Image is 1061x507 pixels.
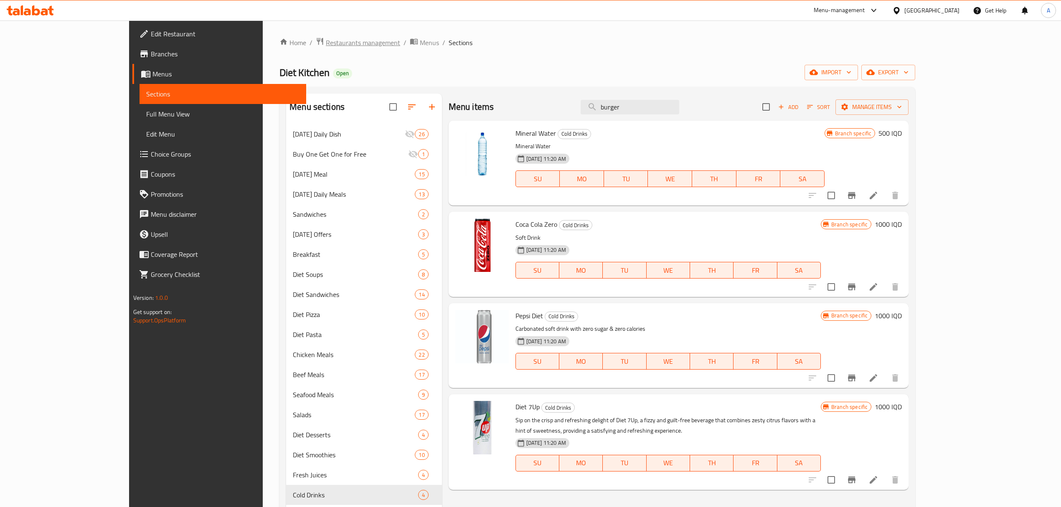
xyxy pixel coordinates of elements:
[418,430,429,440] div: items
[286,385,442,405] div: Seafood Meals9
[151,269,300,279] span: Grocery Checklist
[152,69,300,79] span: Menus
[418,269,429,279] div: items
[828,221,871,228] span: Branch specific
[418,390,429,400] div: items
[293,129,405,139] span: [DATE] Daily Dish
[545,312,578,322] div: Cold Drinks
[415,291,428,299] span: 14
[415,309,428,319] div: items
[415,289,428,299] div: items
[651,173,689,185] span: WE
[293,350,415,360] div: Chicken Meals
[650,264,687,276] span: WE
[515,401,540,413] span: Diet 7Up
[737,457,774,469] span: FR
[519,173,557,185] span: SU
[875,310,902,322] h6: 1000 IQD
[559,353,603,370] button: MO
[455,401,509,454] img: Diet 7Up
[151,229,300,239] span: Upsell
[515,353,559,370] button: SU
[418,229,429,239] div: items
[523,337,569,345] span: [DATE] 11:20 AM
[690,455,734,472] button: TH
[293,370,415,380] div: Beef Meals
[515,324,821,334] p: Carbonated soft drink with zero sugar & zero calories
[604,170,648,187] button: TU
[519,264,556,276] span: SU
[515,455,559,472] button: SU
[563,264,599,276] span: MO
[822,471,840,489] span: Select to update
[132,144,306,164] a: Choice Groups
[333,68,352,79] div: Open
[286,224,442,244] div: [DATE] Offers3
[805,101,832,114] button: Sort
[133,315,186,326] a: Support.OpsPlatform
[132,244,306,264] a: Coverage Report
[515,218,557,231] span: Coca Cola Zero
[607,173,645,185] span: TU
[286,184,442,204] div: [DATE] Daily Meals13
[737,355,774,368] span: FR
[418,490,429,500] div: items
[293,189,415,199] div: Ramadan Daily Meals
[807,102,830,112] span: Sort
[151,149,300,159] span: Choice Groups
[293,309,415,319] div: Diet Pizza
[777,262,821,279] button: SA
[1047,6,1050,15] span: A
[151,169,300,179] span: Coupons
[842,470,862,490] button: Branch-specific-item
[151,49,300,59] span: Branches
[140,124,306,144] a: Edit Menu
[606,457,643,469] span: TU
[146,109,300,119] span: Full Menu View
[405,129,415,139] svg: Inactive section
[559,455,603,472] button: MO
[132,204,306,224] a: Menu disclaimer
[415,190,428,198] span: 13
[316,37,400,48] a: Restaurants management
[132,184,306,204] a: Promotions
[647,262,690,279] button: WE
[455,127,509,181] img: Mineral Water
[286,164,442,184] div: [DATE] Meal15
[286,425,442,445] div: Diet Desserts4
[419,210,428,218] span: 2
[734,353,777,370] button: FR
[146,89,300,99] span: Sections
[885,277,905,297] button: delete
[286,244,442,264] div: Breakfast5
[737,264,774,276] span: FR
[293,249,418,259] span: Breakfast
[449,38,472,48] span: Sections
[802,101,835,114] span: Sort items
[868,67,909,78] span: export
[151,209,300,219] span: Menu disclaimer
[293,330,418,340] div: Diet Pasta
[693,457,730,469] span: TH
[286,365,442,385] div: Beef Meals17
[293,229,418,239] span: [DATE] Offers
[415,170,428,178] span: 15
[140,84,306,104] a: Sections
[878,127,902,139] h6: 500 IQD
[293,209,418,219] span: Sandwiches
[515,141,825,152] p: Mineral Water
[293,269,418,279] div: Diet Soups
[822,278,840,296] span: Select to update
[780,170,825,187] button: SA
[875,401,902,413] h6: 1000 IQD
[558,129,591,139] div: Cold Drinks
[132,44,306,64] a: Branches
[293,169,415,179] div: Ramadan Meal
[419,271,428,279] span: 8
[523,246,569,254] span: [DATE] 11:20 AM
[293,490,418,500] div: Cold Drinks
[541,403,575,413] div: Cold Drinks
[289,101,345,113] h2: Menu sections
[828,312,871,319] span: Branch specific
